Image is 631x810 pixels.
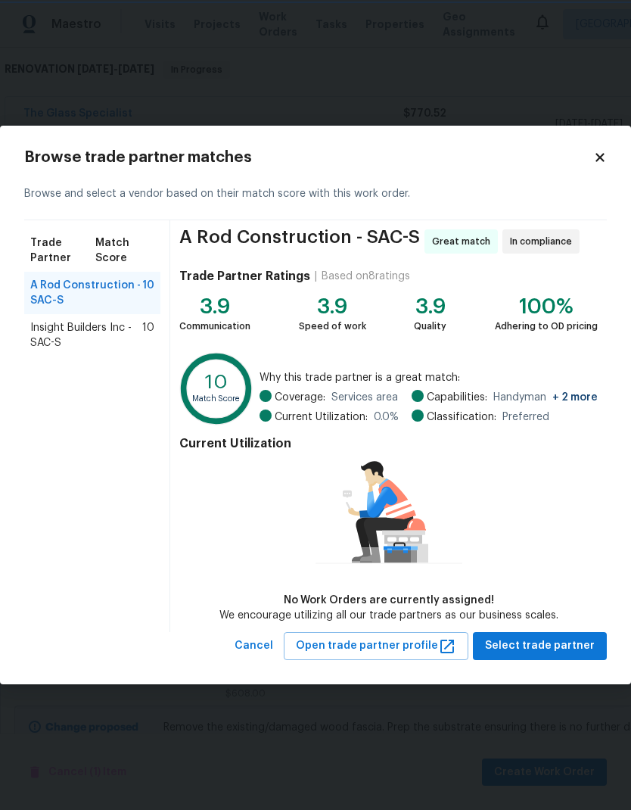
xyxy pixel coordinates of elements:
span: Select trade partner [485,637,595,656]
div: Communication [179,319,250,334]
span: Current Utilization: [275,410,368,425]
span: 0.0 % [374,410,399,425]
span: A Rod Construction - SAC-S [30,278,142,308]
text: 10 [205,372,228,393]
div: We encourage utilizing all our trade partners as our business scales. [219,608,558,623]
div: 3.9 [179,299,250,314]
span: Coverage: [275,390,325,405]
div: 3.9 [299,299,366,314]
span: Why this trade partner is a great match: [260,370,598,385]
div: Quality [414,319,446,334]
div: Speed of work [299,319,366,334]
div: Browse and select a vendor based on their match score with this work order. [24,168,607,220]
span: Preferred [502,410,549,425]
button: Open trade partner profile [284,632,468,660]
h4: Trade Partner Ratings [179,269,310,284]
div: | [310,269,322,284]
span: Great match [432,234,496,249]
button: Select trade partner [473,632,607,660]
text: Match Score [192,394,241,403]
h4: Current Utilization [179,436,598,451]
span: Classification: [427,410,496,425]
span: 10 [142,278,154,308]
span: Match Score [95,235,154,266]
span: A Rod Construction - SAC-S [179,229,420,254]
span: Open trade partner profile [296,637,456,656]
div: 100% [495,299,598,314]
span: Cancel [235,637,273,656]
span: Trade Partner [30,235,95,266]
span: Capabilities: [427,390,487,405]
span: In compliance [510,234,578,249]
div: 3.9 [414,299,446,314]
span: Insight Builders Inc - SAC-S [30,320,142,350]
h2: Browse trade partner matches [24,150,593,165]
div: Based on 8 ratings [322,269,410,284]
span: + 2 more [552,392,598,403]
span: 10 [142,320,154,350]
div: Adhering to OD pricing [495,319,598,334]
div: No Work Orders are currently assigned! [219,593,558,608]
span: Handyman [493,390,598,405]
button: Cancel [228,632,279,660]
span: Services area [331,390,398,405]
